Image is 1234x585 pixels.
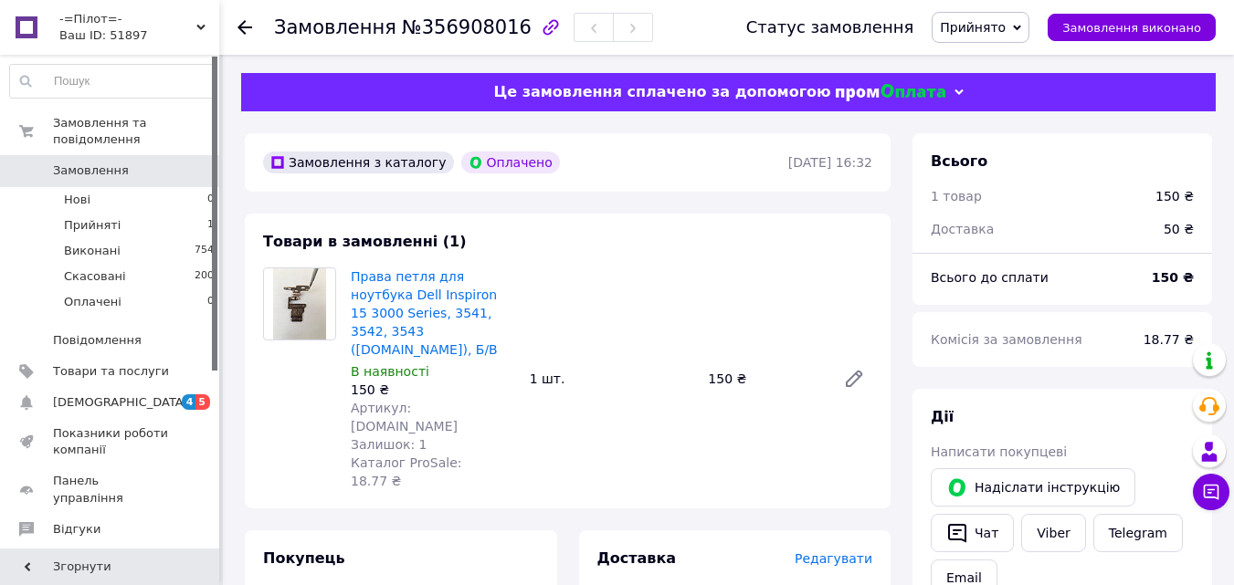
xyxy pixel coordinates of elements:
[53,115,219,148] span: Замовлення та повідомлення
[931,270,1049,285] span: Всього до сплати
[351,437,427,452] span: Залишок: 1
[207,294,214,310] span: 0
[931,332,1082,347] span: Комісія за замовлення
[1193,474,1229,510] button: Чат з покупцем
[931,222,994,236] span: Доставка
[195,243,214,259] span: 754
[195,394,210,410] span: 5
[746,18,914,37] div: Статус замовлення
[10,65,215,98] input: Пошук
[263,549,345,567] span: Покупець
[931,152,987,170] span: Всього
[1021,514,1085,552] a: Viber
[1093,514,1183,552] a: Telegram
[351,455,461,488] span: Каталог ProSale: 18.77 ₴
[53,394,188,411] span: [DEMOGRAPHIC_DATA]
[64,217,121,234] span: Прийняті
[53,332,142,349] span: Повідомлення
[931,189,982,204] span: 1 товар
[788,155,872,170] time: [DATE] 16:32
[701,366,828,392] div: 150 ₴
[402,16,532,38] span: №356908016
[931,444,1067,459] span: Написати покупцеві
[1153,209,1205,249] div: 50 ₴
[53,162,129,179] span: Замовлення
[64,294,121,310] span: Оплачені
[1048,14,1216,41] button: Замовлення виконано
[1152,270,1194,285] b: 150 ₴
[274,16,396,38] span: Замовлення
[836,360,872,397] a: Редагувати
[931,468,1135,507] button: Надіслати інструкцію
[64,243,121,259] span: Виконані
[931,514,1014,552] button: Чат
[64,268,126,285] span: Скасовані
[1062,21,1201,35] span: Замовлення виконано
[597,549,677,567] span: Доставка
[207,192,214,208] span: 0
[263,151,454,173] div: Замовлення з каталогу
[351,401,458,434] span: Артикул: [DOMAIN_NAME]
[53,521,100,538] span: Відгуки
[207,217,214,234] span: 1
[795,551,872,566] span: Редагувати
[522,366,701,392] div: 1 шт.
[263,233,467,250] span: Товари в замовленні (1)
[53,425,169,458] span: Показники роботи компанії
[273,268,327,340] img: Права петля для ноутбука Dell Inspiron 15 3000 Series, 3541, 3542, 3543 (434.00H08.XXX), Б/В
[351,381,515,399] div: 150 ₴
[195,268,214,285] span: 200
[59,27,219,44] div: Ваш ID: 51897
[1155,187,1194,205] div: 150 ₴
[53,473,169,506] span: Панель управління
[461,151,560,173] div: Оплачено
[931,408,954,425] span: Дії
[182,394,196,410] span: 4
[59,11,196,27] span: -=Пілот=-
[1144,332,1194,347] span: 18.77 ₴
[53,363,169,380] span: Товари та послуги
[351,269,498,357] a: Права петля для ноутбука Dell Inspiron 15 3000 Series, 3541, 3542, 3543 ([DOMAIN_NAME]), Б/В
[940,20,1006,35] span: Прийнято
[493,83,830,100] span: Це замовлення сплачено за допомогою
[237,18,252,37] div: Повернутися назад
[351,364,429,379] span: В наявності
[836,84,945,101] img: evopay logo
[64,192,90,208] span: Нові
